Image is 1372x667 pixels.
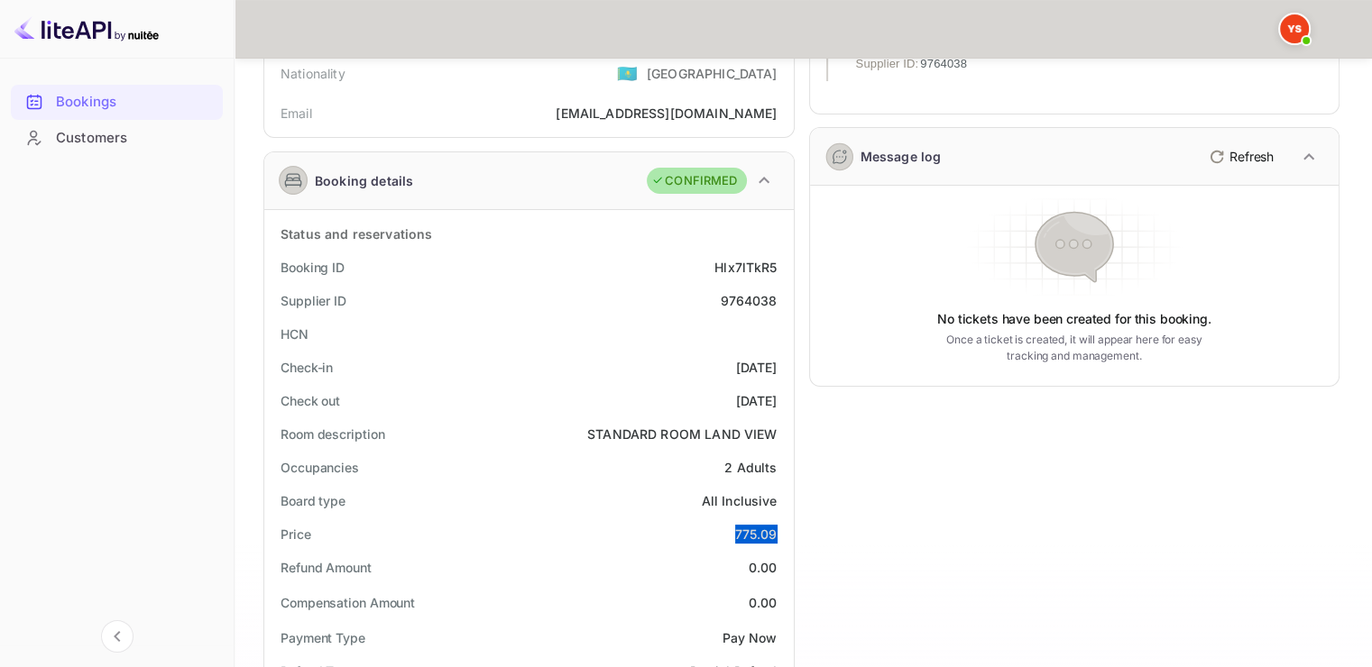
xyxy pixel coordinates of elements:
[647,64,778,83] div: [GEOGRAPHIC_DATA]
[281,358,333,377] div: Check-in
[281,593,415,612] div: Compensation Amount
[281,258,345,277] div: Booking ID
[749,593,778,612] div: 0.00
[281,558,372,577] div: Refund Amount
[56,128,214,149] div: Customers
[281,458,359,477] div: Occupancies
[281,224,432,243] div: Status and reservations
[281,391,340,410] div: Check out
[937,310,1211,328] p: No tickets have been created for this booking.
[861,147,942,166] div: Message log
[587,425,777,443] div: STANDARD ROOM LAND VIEW
[281,64,345,83] div: Nationality
[281,628,365,647] div: Payment Type
[736,358,778,377] div: [DATE]
[281,491,345,510] div: Board type
[11,121,223,154] a: Customers
[1280,14,1309,43] img: Yandex Support
[735,525,778,544] div: 775.09
[281,104,312,123] div: Email
[101,620,134,653] button: Collapse navigation
[724,458,777,477] div: 2 Adults
[556,104,777,123] div: [EMAIL_ADDRESS][DOMAIN_NAME]
[1229,147,1274,166] p: Refresh
[281,324,308,343] div: HCN
[933,332,1216,364] p: Once a ticket is created, it will appear here for easy tracking and management.
[56,92,214,113] div: Bookings
[281,291,346,310] div: Supplier ID
[1199,142,1281,171] button: Refresh
[281,525,311,544] div: Price
[11,85,223,118] a: Bookings
[651,172,737,190] div: CONFIRMED
[920,55,967,73] span: 9764038
[749,558,778,577] div: 0.00
[856,55,919,73] span: Supplier ID:
[14,14,159,43] img: LiteAPI logo
[736,391,778,410] div: [DATE]
[11,121,223,156] div: Customers
[11,85,223,120] div: Bookings
[714,258,777,277] div: Hlx7lTkR5
[720,291,777,310] div: 9764038
[315,171,413,190] div: Booking details
[617,57,638,89] span: United States
[702,491,778,510] div: All Inclusive
[281,425,384,443] div: Room description
[722,628,777,647] div: Pay Now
